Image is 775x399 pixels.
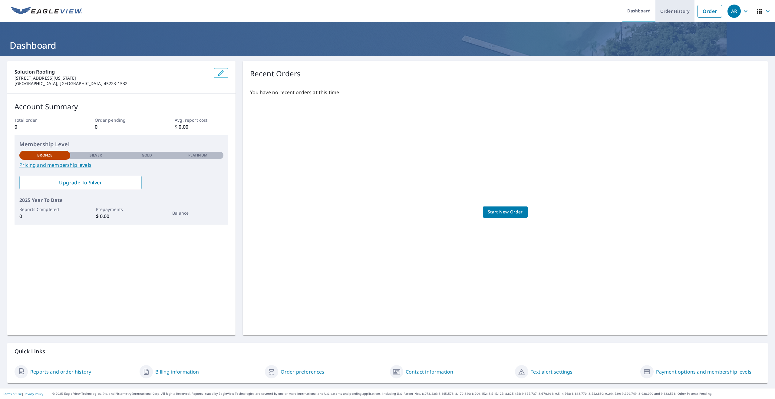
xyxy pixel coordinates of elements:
[19,196,223,204] p: 2025 Year To Date
[15,101,228,112] p: Account Summary
[188,153,207,158] p: Platinum
[250,68,301,79] p: Recent Orders
[19,213,70,220] p: 0
[406,368,453,375] a: Contact information
[155,368,199,375] a: Billing information
[24,392,43,396] a: Privacy Policy
[90,153,102,158] p: Silver
[96,206,147,213] p: Prepayments
[24,179,137,186] span: Upgrade To Silver
[30,368,91,375] a: Reports and order history
[96,213,147,220] p: $ 0.00
[488,208,523,216] span: Start New Order
[281,368,325,375] a: Order preferences
[19,176,142,189] a: Upgrade To Silver
[15,75,209,81] p: [STREET_ADDRESS][US_STATE]
[19,206,70,213] p: Reports Completed
[95,117,148,123] p: Order pending
[3,392,43,396] p: |
[656,368,751,375] a: Payment options and membership levels
[483,206,528,218] a: Start New Order
[727,5,741,18] div: AR
[175,123,228,130] p: $ 0.00
[697,5,722,18] a: Order
[95,123,148,130] p: 0
[15,81,209,86] p: [GEOGRAPHIC_DATA], [GEOGRAPHIC_DATA] 45223-1532
[250,89,760,96] p: You have no recent orders at this time
[175,117,228,123] p: Avg. report cost
[7,39,768,51] h1: Dashboard
[15,348,760,355] p: Quick Links
[142,153,152,158] p: Gold
[3,392,22,396] a: Terms of Use
[15,123,68,130] p: 0
[15,117,68,123] p: Total order
[19,161,223,169] a: Pricing and membership levels
[19,140,223,148] p: Membership Level
[11,7,82,16] img: EV Logo
[52,391,772,396] p: © 2025 Eagle View Technologies, Inc. and Pictometry International Corp. All Rights Reserved. Repo...
[15,68,209,75] p: Solution Roofing
[37,153,52,158] p: Bronze
[172,210,223,216] p: Balance
[531,368,572,375] a: Text alert settings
